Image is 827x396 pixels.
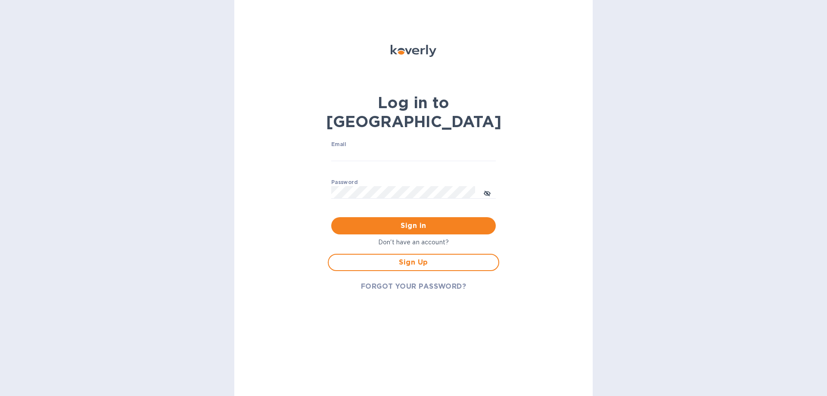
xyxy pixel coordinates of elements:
button: toggle password visibility [479,184,496,201]
label: Password [331,180,358,185]
label: Email [331,142,346,147]
span: Sign Up [336,257,491,268]
button: Sign Up [328,254,499,271]
span: FORGOT YOUR PASSWORD? [361,281,466,292]
b: Log in to [GEOGRAPHIC_DATA] [326,93,501,131]
img: Koverly [391,45,436,57]
button: Sign in [331,217,496,234]
span: Sign in [338,221,489,231]
p: Don't have an account? [328,238,499,247]
button: FORGOT YOUR PASSWORD? [354,278,473,295]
